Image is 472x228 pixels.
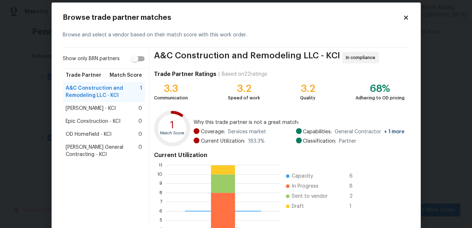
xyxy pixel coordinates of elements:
span: Coverage: [201,128,225,135]
span: Draft [292,203,304,210]
span: [PERSON_NAME] General Contracting - KCI [66,144,139,158]
span: 1 [349,203,361,210]
h4: Current Utilization [154,152,405,159]
div: Communication [154,94,188,102]
span: Capacity [292,173,313,180]
span: 0 [138,131,142,138]
span: Sent to vendor [292,193,328,200]
span: 8 [349,183,361,190]
span: [PERSON_NAME] - KCI [66,105,116,112]
text: 5 [160,218,162,222]
text: 9 [159,182,162,186]
span: Classification: [303,138,336,145]
div: Quality [300,94,316,102]
span: Trade Partner [66,72,102,79]
span: In compliance [346,54,378,61]
span: Partner [339,138,357,145]
span: 1 [140,85,142,99]
div: 3.2 [300,85,316,92]
span: General Contractor [335,128,405,135]
h2: Browse trade partner matches [63,14,403,21]
span: Capabilities: [303,128,332,135]
div: 3.3 [154,85,188,92]
span: 0 [138,118,142,125]
text: 6 [159,209,162,213]
text: 11 [159,163,162,167]
span: Current Utilization: [201,138,245,145]
text: 7 [160,200,162,204]
span: A&C Construction and Remodeling LLC - KCI [154,52,340,63]
text: 1 [171,120,175,130]
span: Why this trade partner is not a great match: [194,119,405,126]
text: 10 [157,172,162,176]
span: + 1 more [384,129,405,134]
h4: Trade Partner Ratings [154,71,216,78]
text: Match Score [160,131,185,135]
span: A&C Construction and Remodeling LLC - KCI [66,85,140,99]
span: 6 [349,173,361,180]
div: Based on 22 ratings [222,71,267,78]
span: 183.3 % [248,138,265,145]
span: In Progress [292,183,318,190]
span: 0 [138,144,142,158]
span: Services market [228,128,266,135]
div: 68% [356,85,405,92]
span: Epic Construction - KCI [66,118,121,125]
text: 8 [159,191,162,195]
span: 0 [138,105,142,112]
div: 3.2 [228,85,260,92]
div: Adhering to OD pricing [356,94,405,102]
span: Show only BRN partners [63,55,120,63]
div: Browse and select a vendor based on their match score with this work order. [63,23,409,48]
span: OD Homefield - KCI [66,131,112,138]
div: | [216,71,222,78]
span: 2 [349,193,361,200]
span: Match Score [110,72,142,79]
div: Speed of work [228,94,260,102]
